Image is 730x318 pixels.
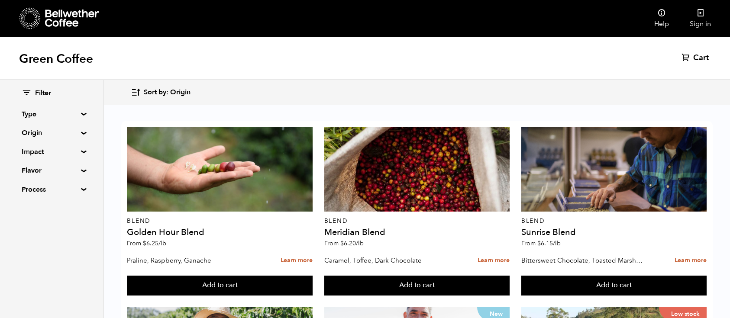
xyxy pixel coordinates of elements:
p: Praline, Raspberry, Ganache [127,254,253,267]
h4: Golden Hour Blend [127,228,312,237]
summary: Type [22,109,81,119]
h4: Sunrise Blend [521,228,707,237]
p: Caramel, Toffee, Dark Chocolate [324,254,450,267]
p: Blend [324,218,510,224]
summary: Origin [22,128,81,138]
span: From [521,239,561,247]
bdi: 6.25 [143,239,166,247]
span: /lb [553,239,561,247]
span: /lb [356,239,364,247]
button: Add to cart [521,276,707,296]
summary: Flavor [22,165,81,176]
span: $ [340,239,344,247]
p: Bittersweet Chocolate, Toasted Marshmallow, Candied Orange, Praline [521,254,647,267]
a: Cart [682,53,711,63]
summary: Impact [22,147,81,157]
span: /lb [158,239,166,247]
button: Sort by: Origin [131,82,191,103]
span: Sort by: Origin [144,88,191,97]
span: Filter [35,89,51,98]
h1: Green Coffee [19,51,93,67]
summary: Process [22,184,81,195]
p: Blend [127,218,312,224]
bdi: 6.20 [340,239,364,247]
span: $ [143,239,146,247]
button: Add to cart [127,276,312,296]
a: Learn more [675,251,707,270]
a: Learn more [478,251,510,270]
span: $ [537,239,541,247]
h4: Meridian Blend [324,228,510,237]
p: Blend [521,218,707,224]
span: From [127,239,166,247]
a: Learn more [281,251,313,270]
span: From [324,239,364,247]
bdi: 6.15 [537,239,561,247]
button: Add to cart [324,276,510,296]
span: Cart [693,53,709,63]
